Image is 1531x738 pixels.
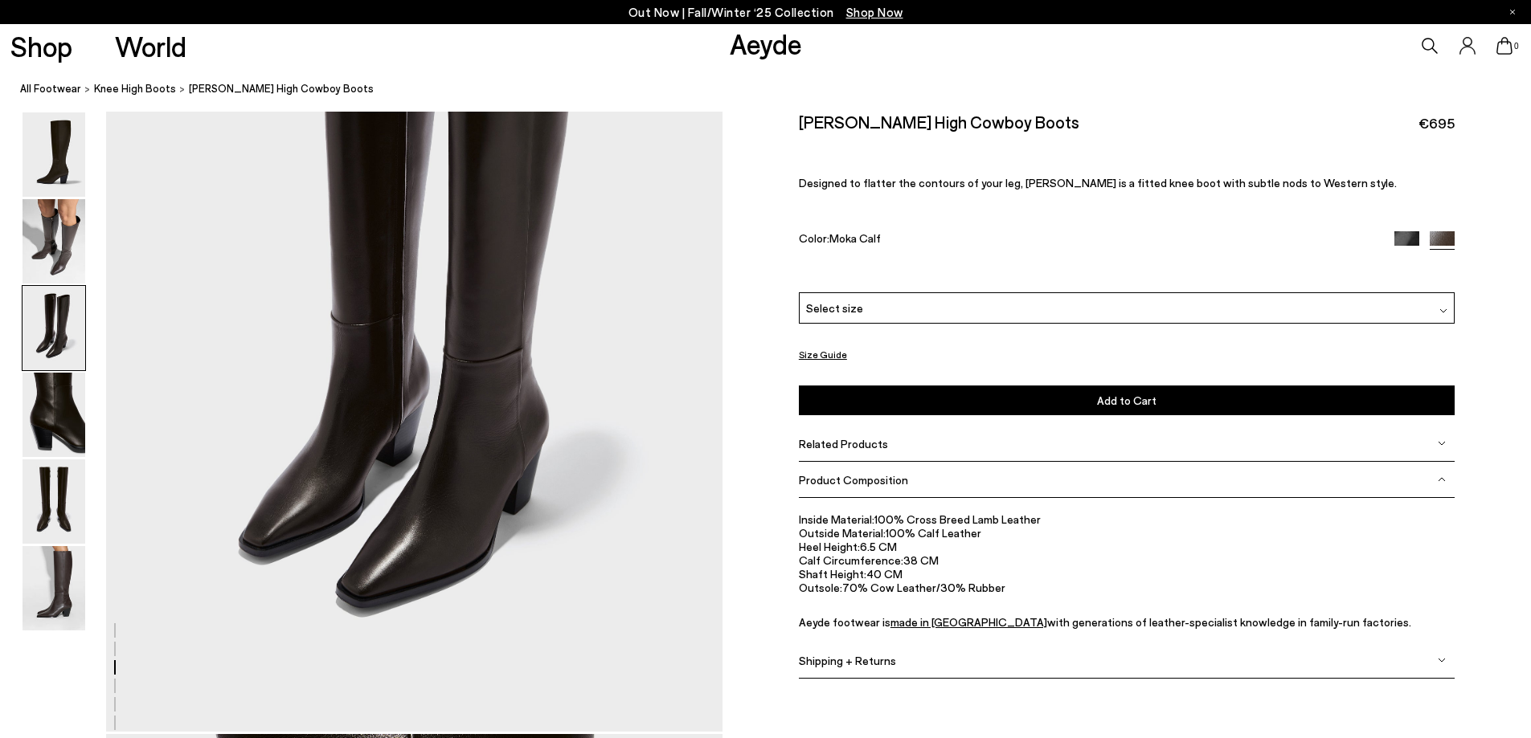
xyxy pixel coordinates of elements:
[799,553,903,567] span: Calf Circumference:
[799,540,1455,553] li: 6.5 CM
[23,459,85,544] img: Minerva High Cowboy Boots - Image 5
[799,526,1455,540] li: 100% Calf Leather
[1418,113,1455,133] span: €695
[23,546,85,630] img: Minerva High Cowboy Boots - Image 6
[94,80,176,97] a: knee high boots
[799,345,847,365] button: Size Guide
[799,437,888,451] span: Related Products
[730,27,802,60] a: Aeyde
[23,199,85,283] img: Minerva High Cowboy Boots - Image 2
[799,581,1455,594] li: 70% Cow Leather/30% Rubber
[10,32,72,60] a: Shop
[799,231,1373,250] div: Color:
[799,112,1079,132] h2: [PERSON_NAME] High Cowboy Boots
[1097,393,1156,407] span: Add to Cart
[799,581,842,594] span: Outsole:
[1439,307,1447,315] img: svg%3E
[890,614,1047,628] a: made in [GEOGRAPHIC_DATA]
[799,653,896,667] span: Shipping + Returns
[115,32,186,60] a: World
[1438,656,1446,664] img: svg%3E
[189,80,374,97] span: [PERSON_NAME] High Cowboy Boots
[799,614,1455,628] p: Aeyde footwear is with generations of leather-specialist knowledge in family-run factories.
[799,567,866,581] span: Shaft Height:
[20,80,81,97] a: All Footwear
[799,512,1455,526] li: 100% Cross Breed Lamb Leather
[23,112,85,197] img: Minerva High Cowboy Boots - Image 1
[799,553,1455,567] li: 38 CM
[846,5,903,19] span: Navigate to /collections/new-in
[799,473,908,487] span: Product Composition
[1513,42,1521,51] span: 0
[799,540,860,553] span: Heel Height:
[94,82,176,95] span: knee high boots
[23,373,85,457] img: Minerva High Cowboy Boots - Image 4
[1438,475,1446,483] img: svg%3E
[799,176,1455,190] p: Designed to flatter the contours of your leg, [PERSON_NAME] is a fitted knee boot with subtle nod...
[799,526,886,540] span: Outside Material:
[806,300,863,316] span: Select size
[829,231,881,245] span: Moka Calf
[1438,439,1446,447] img: svg%3E
[20,67,1531,112] nav: breadcrumb
[799,567,1455,581] li: 40 CM
[628,2,903,22] p: Out Now | Fall/Winter ‘25 Collection
[799,512,874,526] span: Inside Material:
[1496,37,1513,55] a: 0
[23,286,85,370] img: Minerva High Cowboy Boots - Image 3
[799,385,1455,415] button: Add to Cart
